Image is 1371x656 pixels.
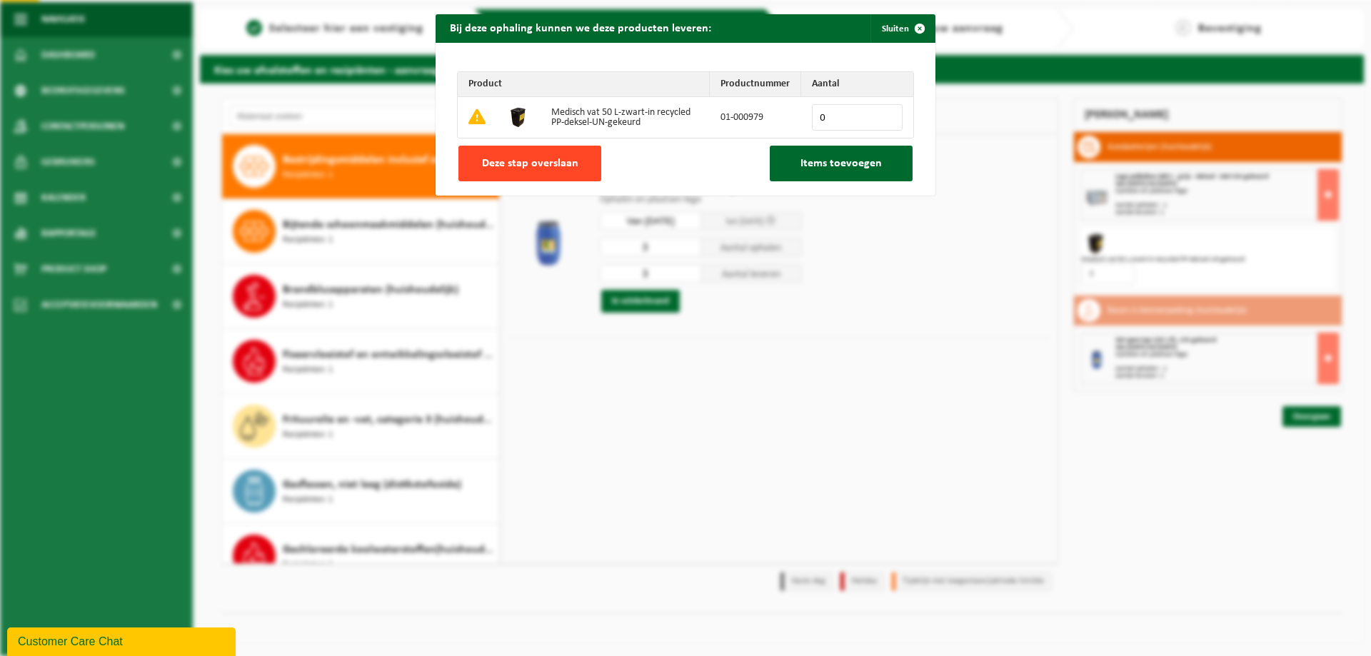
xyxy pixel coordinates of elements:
[710,72,801,97] th: Productnummer
[7,625,238,656] iframe: chat widget
[458,72,710,97] th: Product
[770,146,913,181] button: Items toevoegen
[482,158,578,169] span: Deze stap overslaan
[458,146,601,181] button: Deze stap overslaan
[436,14,725,41] h2: Bij deze ophaling kunnen we deze producten leveren:
[870,14,934,43] button: Sluiten
[541,97,710,138] td: Medisch vat 50 L-zwart-in recycled PP-deksel-UN-gekeurd
[710,97,801,138] td: 01-000979
[507,105,530,128] img: 01-000979
[800,158,882,169] span: Items toevoegen
[801,72,913,97] th: Aantal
